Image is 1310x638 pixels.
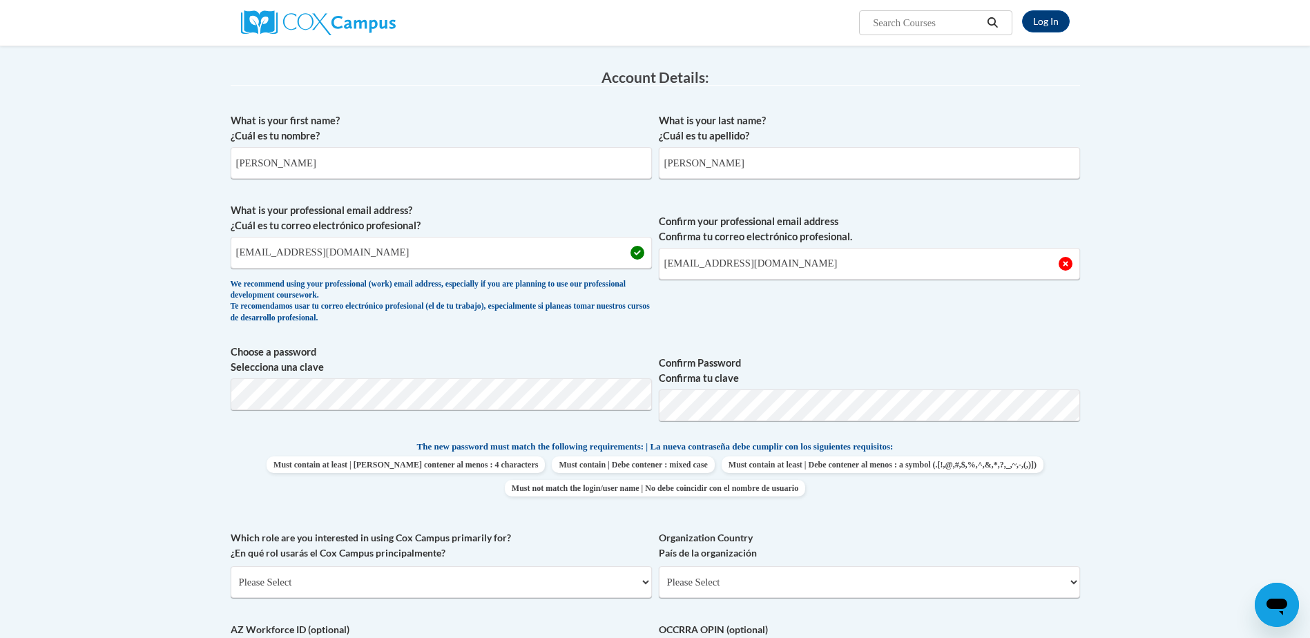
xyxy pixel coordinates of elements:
input: Required [659,248,1080,280]
iframe: Button to launch messaging window [1255,583,1299,627]
label: Confirm your professional email address Confirma tu correo electrónico profesional. [659,214,1080,244]
label: What is your last name? ¿Cuál es tu apellido? [659,113,1080,144]
input: Metadata input [231,147,652,179]
label: Confirm Password Confirma tu clave [659,356,1080,386]
label: Organization Country País de la organización [659,530,1080,561]
input: Search Courses [871,14,982,31]
label: Which role are you interested in using Cox Campus primarily for? ¿En qué rol usarás el Cox Campus... [231,530,652,561]
span: Account Details: [601,68,709,86]
span: Must contain | Debe contener : mixed case [552,456,714,473]
input: Metadata input [231,237,652,269]
span: Must contain at least | [PERSON_NAME] contener al menos : 4 characters [267,456,545,473]
label: Choose a password Selecciona una clave [231,345,652,375]
button: Search [982,14,1003,31]
img: Cox Campus [241,10,396,35]
span: Must not match the login/user name | No debe coincidir con el nombre de usuario [505,480,805,496]
label: What is your professional email address? ¿Cuál es tu correo electrónico profesional? [231,203,652,233]
div: We recommend using your professional (work) email address, especially if you are planning to use ... [231,279,652,325]
span: Must contain at least | Debe contener al menos : a symbol (.[!,@,#,$,%,^,&,*,?,_,~,-,(,)]) [722,456,1043,473]
label: What is your first name? ¿Cuál es tu nombre? [231,113,652,144]
span: The new password must match the following requirements: | La nueva contraseña debe cumplir con lo... [417,441,894,453]
input: Metadata input [659,147,1080,179]
a: Log In [1022,10,1070,32]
